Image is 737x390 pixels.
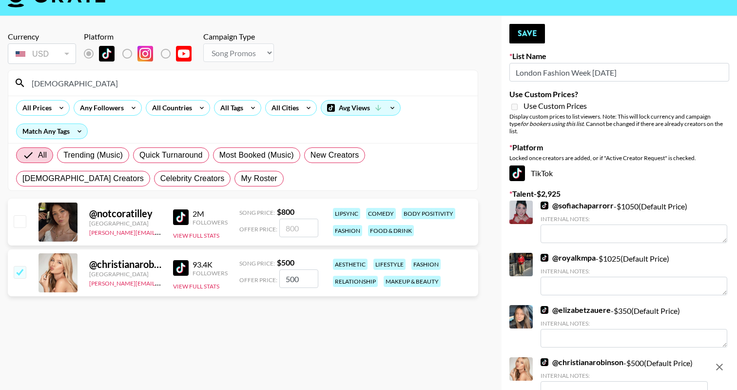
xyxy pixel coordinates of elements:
div: fashion [333,225,362,236]
div: aesthetic [333,259,368,270]
input: 800 [279,219,318,237]
img: TikTok [541,202,548,209]
span: Celebrity Creators [160,173,225,185]
div: relationship [333,276,378,287]
button: View Full Stats [173,232,219,239]
div: Match Any Tags [17,124,87,139]
div: lifestyle [373,259,406,270]
div: @ christianarobinson [89,258,161,270]
span: All [38,149,47,161]
div: All Cities [266,101,301,115]
div: Display custom prices to list viewers. Note: This will lock currency and campaign type . Cannot b... [509,113,729,135]
img: YouTube [176,46,192,62]
span: Quick Turnaround [139,149,203,161]
div: Remove selected talent to change platforms [84,43,199,64]
img: Instagram [137,46,153,62]
em: for bookers using this list [521,120,583,127]
button: remove [710,357,729,377]
img: TikTok [541,254,548,262]
label: Use Custom Prices? [509,89,729,99]
input: 500 [279,269,318,288]
a: @elizabetzauere [541,305,611,315]
div: 93.4K [193,260,228,269]
div: - $ 350 (Default Price) [541,305,727,348]
div: [GEOGRAPHIC_DATA] [89,220,161,227]
a: [PERSON_NAME][EMAIL_ADDRESS][DOMAIN_NAME] [89,278,233,287]
button: Save [509,24,545,43]
img: TikTok [99,46,115,62]
img: TikTok [541,306,548,314]
img: TikTok [509,165,525,181]
div: Internal Notes: [541,320,727,327]
img: TikTok [173,260,189,276]
span: Most Booked (Music) [219,149,294,161]
span: New Creators [310,149,359,161]
button: View Full Stats [173,283,219,290]
span: Trending (Music) [63,149,123,161]
div: 2M [193,209,228,219]
input: Search by User Name [26,75,472,91]
div: All Tags [214,101,245,115]
div: Avg Views [321,101,400,115]
div: - $ 1025 (Default Price) [541,253,727,295]
div: Internal Notes: [541,267,727,275]
div: comedy [366,208,396,219]
div: makeup & beauty [384,276,441,287]
span: Song Price: [239,260,275,267]
strong: $ 500 [277,258,294,267]
img: TikTok [541,358,548,366]
div: Internal Notes: [541,372,708,379]
span: Offer Price: [239,276,277,284]
div: body positivity [402,208,455,219]
div: Followers [193,219,228,226]
div: Followers [193,269,228,277]
div: Locked once creators are added, or if "Active Creator Request" is checked. [509,154,729,162]
img: TikTok [173,209,189,225]
div: food & drink [368,225,414,236]
div: All Prices [17,101,54,115]
label: Platform [509,143,729,152]
div: TikTok [509,165,729,181]
div: - $ 1050 (Default Price) [541,201,727,243]
div: Currency [8,32,76,41]
div: Any Followers [74,101,126,115]
a: @sofiachaparrorr [541,201,614,210]
div: All Countries [146,101,194,115]
div: lipsync [333,208,360,219]
div: Campaign Type [203,32,274,41]
span: My Roster [241,173,277,185]
span: Use Custom Prices [524,101,587,111]
span: Song Price: [239,209,275,216]
label: Talent - $ 2,925 [509,189,729,199]
strong: $ 800 [277,207,294,216]
div: fashion [411,259,441,270]
div: USD [10,45,74,62]
span: [DEMOGRAPHIC_DATA] Creators [22,173,144,185]
div: Platform [84,32,199,41]
div: Remove selected talent to change your currency [8,41,76,66]
span: Offer Price: [239,226,277,233]
div: Internal Notes: [541,215,727,223]
a: @christianarobinson [541,357,623,367]
a: @royalkmpa [541,253,596,263]
div: @ notcoratilley [89,207,161,220]
label: List Name [509,51,729,61]
div: [GEOGRAPHIC_DATA] [89,270,161,278]
a: [PERSON_NAME][EMAIL_ADDRESS][DOMAIN_NAME] [89,227,233,236]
